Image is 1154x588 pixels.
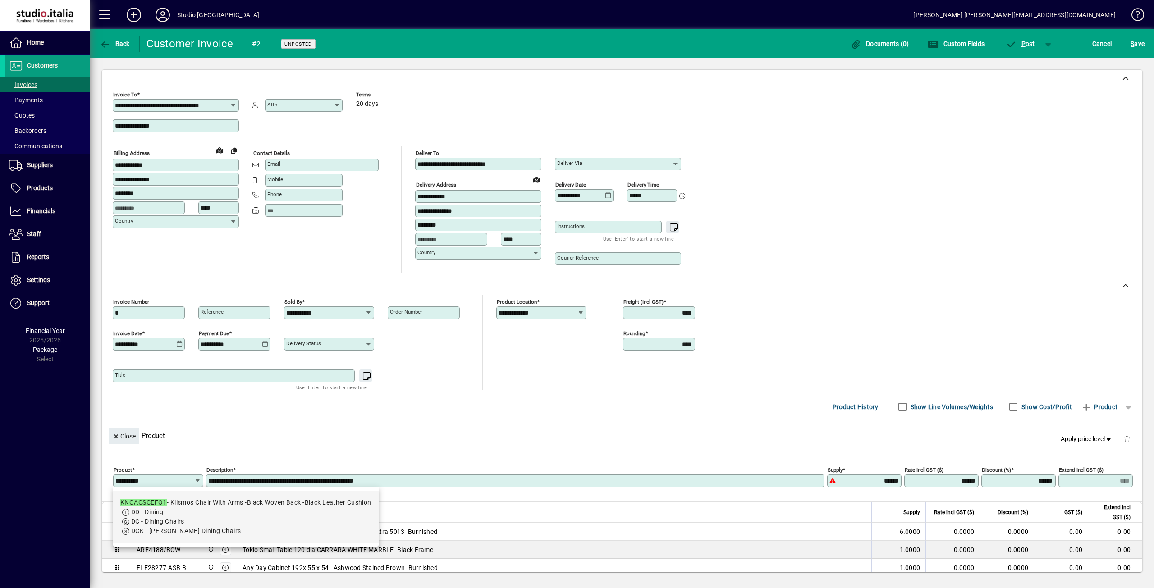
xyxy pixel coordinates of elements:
[1020,402,1072,411] label: Show Cost/Profit
[252,37,261,51] div: #2
[1088,559,1142,577] td: 0.00
[5,200,90,223] a: Financials
[27,253,49,260] span: Reports
[1128,36,1147,52] button: Save
[5,77,90,92] a: Invoices
[1088,541,1142,559] td: 0.00
[147,36,234,51] div: Customer Invoice
[931,545,974,554] div: 0.0000
[5,123,90,138] a: Backorders
[934,507,974,517] span: Rate incl GST ($)
[100,40,130,47] span: Back
[529,172,544,187] a: View on map
[9,142,62,150] span: Communications
[5,269,90,292] a: Settings
[102,419,1142,452] div: Product
[113,491,379,543] mat-option: KNOACSCEFO1 - Klismos Chair With Arms -Black Woven Back -Black Leather Cushion
[900,545,920,554] span: 1.0000
[1001,36,1040,52] button: Post
[557,255,599,261] mat-label: Courier Reference
[5,154,90,177] a: Suppliers
[119,7,148,23] button: Add
[267,191,282,197] mat-label: Phone
[903,507,920,517] span: Supply
[27,276,50,283] span: Settings
[131,518,184,525] span: DC - Dining Chairs
[27,39,44,46] span: Home
[998,507,1028,517] span: Discount (%)
[131,508,164,515] span: DD - Dining
[931,563,974,572] div: 0.0000
[1125,2,1143,31] a: Knowledge Base
[27,184,53,191] span: Products
[356,100,378,108] span: 20 days
[5,177,90,200] a: Products
[1034,541,1088,559] td: 0.00
[267,101,277,108] mat-label: Attn
[26,327,65,334] span: Financial Year
[148,7,177,23] button: Profile
[137,545,180,554] div: ARF4188/BCW
[5,138,90,154] a: Communications
[417,249,435,255] mat-label: Country
[555,182,586,188] mat-label: Delivery date
[267,161,280,167] mat-label: Email
[115,218,133,224] mat-label: Country
[286,340,321,346] mat-label: Delivery status
[27,230,41,237] span: Staff
[1131,40,1134,47] span: S
[909,402,993,411] label: Show Line Volumes/Weights
[1131,36,1145,51] span: ave
[1116,435,1138,443] app-page-header-button: Delete
[296,382,367,392] mat-hint: Use 'Enter' to start a new line
[201,309,224,315] mat-label: Reference
[1092,36,1112,51] span: Cancel
[1021,40,1026,47] span: P
[9,96,43,104] span: Payments
[828,467,843,473] mat-label: Supply
[980,541,1034,559] td: 0.0000
[9,127,46,134] span: Backorders
[284,299,302,305] mat-label: Sold by
[1081,400,1117,414] span: Product
[833,400,879,414] span: Product History
[227,143,241,158] button: Copy to Delivery address
[931,527,974,536] div: 0.0000
[113,91,137,98] mat-label: Invoice To
[109,428,139,444] button: Close
[5,32,90,54] a: Home
[5,108,90,123] a: Quotes
[557,223,585,229] mat-label: Instructions
[206,467,233,473] mat-label: Description
[1057,431,1117,447] button: Apply price level
[212,143,227,157] a: View on map
[27,161,53,169] span: Suppliers
[1064,507,1082,517] span: GST ($)
[557,160,582,166] mat-label: Deliver via
[205,563,215,573] span: Nugent Street
[5,223,90,246] a: Staff
[623,299,664,305] mat-label: Freight (incl GST)
[603,233,674,244] mat-hint: Use 'Enter' to start a new line
[1094,502,1131,522] span: Extend incl GST ($)
[243,545,433,554] span: Tokio Small Table 120 dia CARRARA WHITE MARBLE -Black Frame
[267,176,283,182] mat-label: Mobile
[982,467,1011,473] mat-label: Discount (%)
[980,523,1034,541] td: 0.0000
[829,399,882,415] button: Product History
[416,150,439,156] mat-label: Deliver To
[131,527,241,534] span: DCK - [PERSON_NAME] Dining Chairs
[9,81,37,88] span: Invoices
[900,563,920,572] span: 1.0000
[1034,523,1088,541] td: 0.00
[1076,399,1122,415] button: Product
[5,246,90,269] a: Reports
[120,499,167,506] em: KNOACSCEFO1
[115,372,125,378] mat-label: Title
[27,62,58,69] span: Customers
[114,467,132,473] mat-label: Product
[1116,428,1138,450] button: Delete
[5,292,90,315] a: Support
[913,8,1116,22] div: [PERSON_NAME] [PERSON_NAME][EMAIL_ADDRESS][DOMAIN_NAME]
[137,563,187,572] div: FLE28277-ASB-B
